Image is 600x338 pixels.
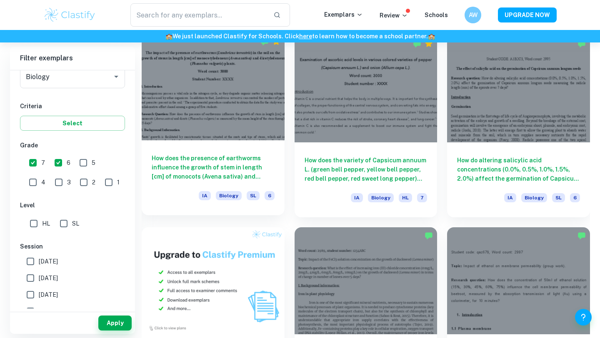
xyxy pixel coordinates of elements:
span: IA [351,193,363,202]
span: 🏫 [165,33,172,40]
span: 4 [41,178,45,187]
span: 🏫 [428,33,435,40]
h6: How do altering salicylic acid concentrations (0.0%, 0.5%, 1.0%, 1.5%, 2.0%) affect the germinati... [457,156,580,183]
button: AW [465,7,481,23]
p: Review [380,11,408,20]
h6: We just launched Clastify for Schools. Click to learn how to become a school partner. [2,32,598,41]
a: Schools [425,12,448,18]
input: Search for any exemplars... [130,3,267,27]
button: Open [110,71,122,82]
span: Biology [521,193,547,202]
h6: Grade [20,141,125,150]
h6: How does the variety of Capsicum annuum L. (green bell pepper, yellow bell pepper, red bell peppe... [305,156,427,183]
h6: Criteria [20,102,125,111]
h6: Session [20,242,125,251]
span: 6 [67,158,70,167]
h6: Filter exemplars [10,47,135,70]
button: Apply [98,316,132,331]
h6: Level [20,201,125,210]
span: [DATE] [39,257,58,266]
span: 6 [570,193,580,202]
img: Marked [577,40,586,48]
span: 6 [265,191,275,200]
p: Exemplars [324,10,363,19]
span: 5 [92,158,95,167]
button: Help and Feedback [575,309,592,326]
span: 1 [117,178,120,187]
h6: AW [468,10,478,20]
img: Marked [413,40,421,48]
a: How does the variety of Capsicum annuum L. (green bell pepper, yellow bell pepper, red bell peppe... [295,35,437,217]
img: Thumbnail [142,227,285,334]
h6: How does the presence of earthworms influence the growth of stem in length [cm] of monocots (Aven... [152,154,275,181]
span: SL [247,191,260,200]
span: IA [199,191,211,200]
span: 2 [92,178,95,187]
img: Marked [577,231,586,240]
a: How do altering salicylic acid concentrations (0.0%, 0.5%, 1.0%, 1.5%, 2.0%) affect the germinati... [447,35,590,217]
span: IA [504,193,516,202]
span: [DATE] [39,273,58,283]
span: 3 [67,178,71,187]
a: here [299,33,312,40]
span: HL [42,219,50,228]
span: 7 [417,193,427,202]
a: How does the presence of earthworms influence the growth of stem in length [cm] of monocots (Aven... [142,35,285,217]
button: UPGRADE NOW [498,7,557,22]
span: Biology [368,193,394,202]
span: SL [72,219,79,228]
span: [DATE] [39,290,58,299]
span: 7 [41,158,45,167]
span: [DATE] [39,307,58,316]
img: Clastify logo [43,7,96,23]
div: Premium [272,37,280,46]
span: SL [552,193,565,202]
span: Biology [216,191,242,200]
div: Premium [425,40,433,48]
img: Marked [425,231,433,240]
span: HL [399,193,412,202]
button: Select [20,116,125,131]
